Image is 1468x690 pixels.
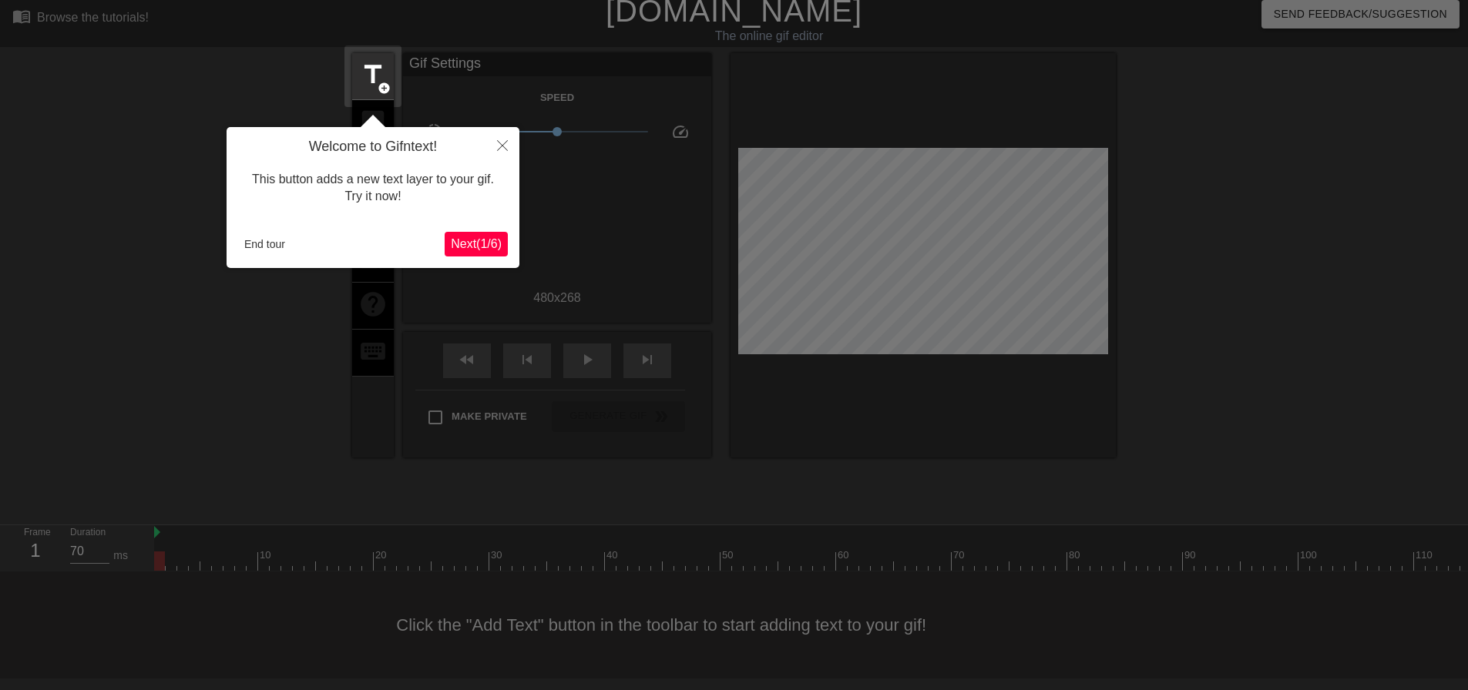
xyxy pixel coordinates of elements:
div: This button adds a new text layer to your gif. Try it now! [238,156,508,221]
span: Next ( 1 / 6 ) [451,237,502,250]
button: End tour [238,233,291,256]
h4: Welcome to Gifntext! [238,139,508,156]
button: Close [485,127,519,162]
button: Next [445,232,508,256]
